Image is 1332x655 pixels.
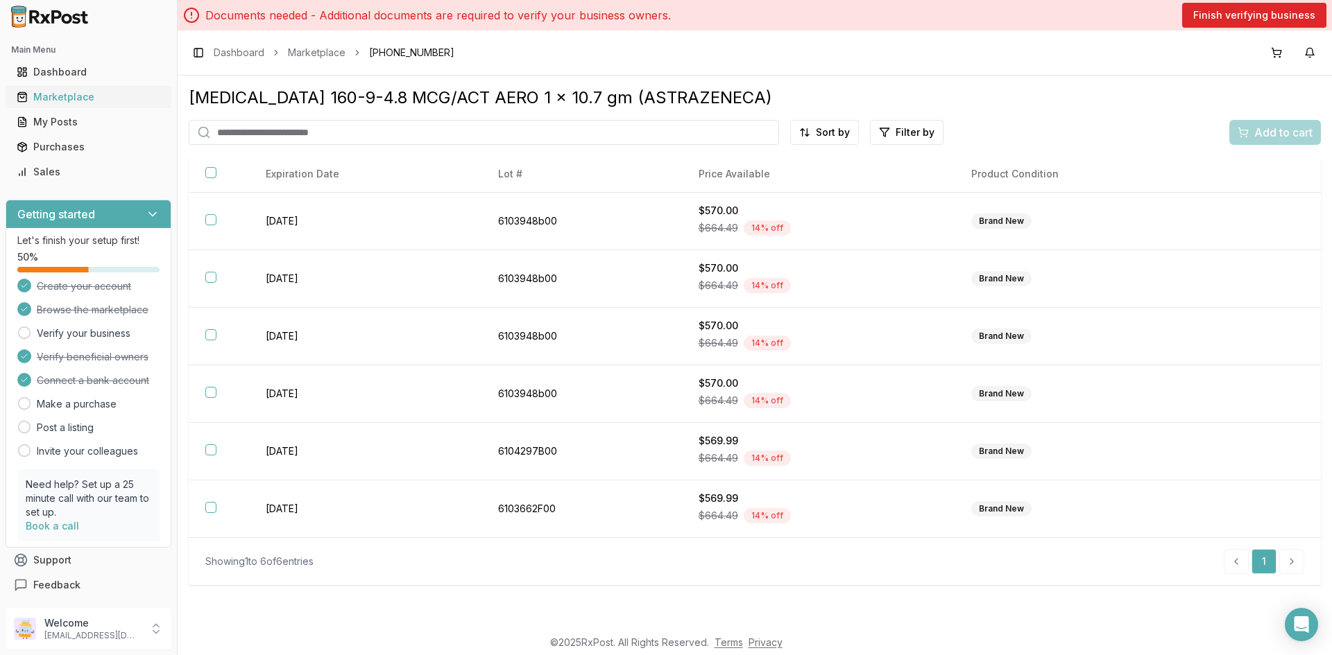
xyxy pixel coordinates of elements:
a: Purchases [11,134,166,159]
div: Brand New [971,386,1032,401]
span: Sort by [816,125,850,139]
div: Sales [17,165,160,179]
td: 6103662F00 [481,480,682,538]
div: [MEDICAL_DATA] 160-9-4.8 MCG/ACT AERO 1 x 10.7 gm (ASTRAZENECA) [189,87,1321,109]
a: 1 [1252,549,1276,574]
span: $664.49 [699,221,738,235]
div: Brand New [971,501,1032,516]
td: 6103948b00 [481,308,682,365]
nav: breadcrumb [214,46,454,60]
div: $569.99 [699,434,938,448]
a: Invite your colleagues [37,444,138,458]
a: Dashboard [11,60,166,85]
p: Documents needed - Additional documents are required to verify your business owners. [205,7,671,24]
p: Welcome [44,616,141,630]
div: Brand New [971,213,1032,229]
th: Expiration Date [249,156,481,193]
a: Make a purchase [37,397,117,411]
span: Connect a bank account [37,374,149,387]
p: Let's finish your setup first! [17,234,160,247]
span: [PHONE_NUMBER] [369,46,454,60]
td: [DATE] [249,365,481,423]
button: Sort by [790,120,859,145]
button: Support [6,548,171,573]
h2: Main Menu [11,44,166,55]
div: Dashboard [17,65,160,79]
button: Sales [6,161,171,183]
div: 14 % off [744,393,791,408]
div: 14 % off [744,451,791,466]
button: My Posts [6,111,171,133]
th: Price Available [682,156,955,193]
a: Post a listing [37,421,94,435]
span: Browse the marketplace [37,303,148,317]
div: Marketplace [17,90,160,104]
div: $569.99 [699,491,938,505]
div: My Posts [17,115,160,129]
div: 14 % off [744,278,791,293]
div: $570.00 [699,376,938,390]
a: Marketplace [11,85,166,110]
img: User avatar [14,618,36,640]
button: Finish verifying business [1182,3,1326,28]
div: $570.00 [699,319,938,333]
h3: Getting started [17,206,95,222]
div: $570.00 [699,261,938,275]
td: 6104297B00 [481,423,682,480]
td: [DATE] [249,250,481,308]
span: $664.49 [699,451,738,465]
div: Brand New [971,271,1032,286]
button: Dashboard [6,61,171,83]
th: Lot # [481,156,682,193]
span: Verify beneficial owners [37,350,148,364]
a: Privacy [749,636,783,648]
a: Terms [715,636,743,648]
button: Feedback [6,573,171,597]
span: Filter by [896,125,934,139]
div: 14 % off [744,335,791,351]
span: Feedback [33,578,80,592]
td: [DATE] [249,193,481,250]
td: [DATE] [249,480,481,538]
a: Sales [11,159,166,184]
span: $664.49 [699,509,738,523]
p: [EMAIL_ADDRESS][DOMAIN_NAME] [44,630,141,641]
a: Verify your business [37,326,130,340]
div: 14 % off [744,508,791,523]
span: Create your account [37,279,131,293]
div: Purchases [17,140,160,154]
div: Brand New [971,329,1032,344]
td: 6103948b00 [481,365,682,423]
div: 14 % off [744,220,791,236]
div: Brand New [971,444,1032,459]
p: Need help? Set up a 25 minute call with our team to set up. [26,478,151,519]
a: Book a call [26,520,79,532]
img: RxPost Logo [6,6,94,28]
div: Open Intercom Messenger [1285,608,1318,641]
a: Marketplace [288,46,345,60]
button: Marketplace [6,86,171,108]
nav: pagination [1224,549,1304,574]
th: Product Condition [955,156,1217,193]
span: $664.49 [699,394,738,408]
a: My Posts [11,110,166,134]
td: 6103948b00 [481,193,682,250]
span: $664.49 [699,279,738,292]
a: Dashboard [214,46,264,60]
div: Showing 1 to 6 of 6 entries [205,554,314,568]
td: [DATE] [249,308,481,365]
div: $570.00 [699,204,938,218]
span: $664.49 [699,336,738,350]
button: Purchases [6,136,171,158]
span: 50 % [17,250,38,264]
button: Filter by [870,120,943,145]
td: 6103948b00 [481,250,682,308]
td: [DATE] [249,423,481,480]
